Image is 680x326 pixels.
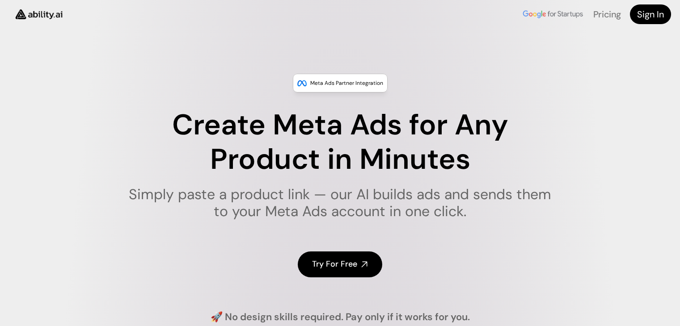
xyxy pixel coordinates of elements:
a: Pricing [593,8,621,20]
a: Try For Free [298,251,382,277]
h1: Simply paste a product link — our AI builds ads and sends them to your Meta Ads account in one cl... [123,186,557,220]
h4: 🚀 No design skills required. Pay only if it works for you. [211,310,470,324]
h4: Sign In [637,8,664,21]
h4: Try For Free [312,259,357,270]
p: Meta Ads Partner Integration [310,79,383,88]
a: Sign In [630,4,671,24]
h1: Create Meta Ads for Any Product in Minutes [123,108,557,177]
